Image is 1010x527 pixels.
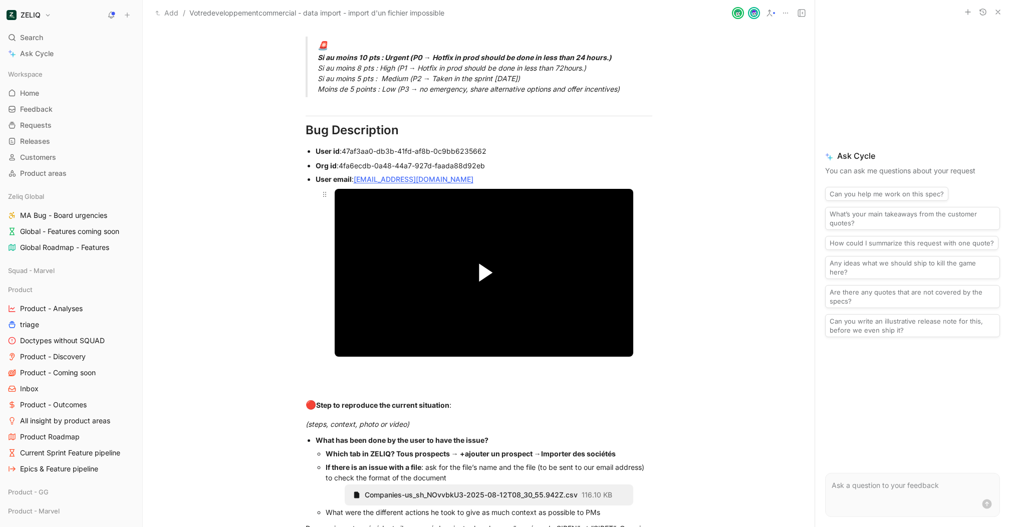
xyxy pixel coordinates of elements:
button: Play Video [461,250,506,295]
em: (steps, context, photo or video) [306,420,409,428]
span: Requests [20,120,52,130]
a: Current Sprint Feature pipeline [4,445,138,460]
div: Bug Description [306,121,652,139]
a: Product areas [4,166,138,181]
span: Product Roadmap [20,432,80,442]
button: Can you write an illustrative release note for this, before we even ship it? [825,314,1000,337]
span: Home [20,88,39,98]
div: Squad - Marvel [4,263,138,278]
span: Zeliq Global [8,191,44,201]
a: Product - Analyses [4,301,138,316]
div: : ask for the file’s name and the file (to be sent to our email address) to check the format of t... [326,462,652,483]
p: You can ask me questions about your request [825,165,1000,177]
span: Current Sprint Feature pipeline [20,448,120,458]
a: Product Roadmap [4,429,138,444]
div: : [316,160,652,171]
span: Global Roadmap - Features [20,242,109,252]
span: / [183,7,185,19]
div: ProductProduct - AnalysestriageDoctypes without SQUADProduct - DiscoveryProduct - Coming soonInbo... [4,282,138,476]
span: 116.10 KB [582,490,612,499]
span: Votredeveloppementcommercial - data import - import d'un fichier impossible [189,7,444,19]
div: Product - Marvel [4,503,138,521]
div: Zeliq GlobalMA Bug - Board urgenciesGlobal - Features coming soonGlobal Roadmap - Features [4,189,138,255]
img: ZELIQ [7,10,17,20]
strong: User id [316,147,340,155]
span: 🔴 [306,400,316,410]
a: [EMAIL_ADDRESS][DOMAIN_NAME] [354,175,473,183]
a: Releases [4,134,138,149]
button: How could I summarize this request with one quote? [825,236,998,250]
a: Ask Cycle [4,46,138,61]
strong: User email [316,175,352,183]
span: 4fa6ecdb-0a48-44a7-927d-faada88d92eb [339,161,485,170]
a: Global Roadmap - Features [4,240,138,255]
div: : [316,174,652,184]
span: Product - Marvel [8,506,60,516]
div: Workspace [4,67,138,82]
button: Any ideas what we should ship to kill the game here? [825,256,1000,279]
span: MA Bug - Board urgencies [20,210,107,220]
button: ZELIQZELIQ [4,8,54,22]
span: Product - Discovery [20,352,86,362]
div: : [306,399,652,412]
span: All insight by product areas [20,416,110,426]
div: Product - GG [4,484,138,502]
strong: Step to reproduce the current situation [316,401,449,409]
img: avatar [733,8,743,18]
a: Requests [4,118,138,133]
a: Epics & Feature pipeline [4,461,138,476]
a: triage [4,317,138,332]
div: Squad - Marvel [4,263,138,281]
span: Epics & Feature pipeline [20,464,98,474]
a: Inbox [4,381,138,396]
a: Global - Features coming soon [4,224,138,239]
div: Si au moins 8 pts : High (P1 → Hotfix in prod should be done in less than 72hours.) Si au moins 5... [318,40,664,95]
span: Product - Coming soon [20,368,96,378]
a: All insight by product areas [4,413,138,428]
div: Product - GG [4,484,138,499]
span: Product [8,285,33,295]
span: Releases [20,136,50,146]
a: Product - Outcomes [4,397,138,412]
strong: What has been done by the user to have the issue? [316,436,488,444]
span: Search [20,32,43,44]
button: What’s your main takeaways from the customer quotes? [825,207,1000,230]
strong: Si au moins 10 pts : Urgent (P0 → Hotfix in prod should be done in less than 24 hours.) [318,53,612,62]
span: Doctypes without SQUAD [20,336,105,346]
button: Are there any quotes that are not covered by the specs? [825,285,1000,308]
strong: Which tab in ZELIQ? Tous prospects → +ajouter un prospect →Importer des sociétés [326,449,616,458]
a: Doctypes without SQUAD [4,333,138,348]
a: MA Bug - Board urgencies [4,208,138,223]
div: : [316,146,652,156]
div: Zeliq Global [4,189,138,204]
span: triage [20,320,39,330]
a: Feedback [4,102,138,117]
span: 47af3aa0-db3b-41fd-af8b-0c9bb6235662 [342,147,486,155]
span: Product areas [20,168,67,178]
a: Customers [4,150,138,165]
h1: ZELIQ [21,11,41,20]
div: Video Player [335,189,633,357]
span: Product - Outcomes [20,400,87,410]
strong: If there is an issue with a file [326,463,421,471]
span: Global - Features coming soon [20,226,119,236]
span: Customers [20,152,56,162]
span: Feedback [20,104,53,114]
span: Squad - Marvel [8,266,55,276]
img: avatar [749,8,759,18]
a: Product - Coming soon [4,365,138,380]
span: 🚨 [318,41,328,51]
span: Companies-us_sh_NOvvbkU3-2025-08-12T08_30_55.942Z.csv [365,490,578,499]
button: Add [153,7,181,19]
div: What were the different actions he took to give as much context as possible to PMs [326,507,652,517]
button: Can you help me work on this spec? [825,187,948,201]
span: Workspace [8,69,43,79]
div: Product [4,282,138,297]
span: Inbox [20,384,39,394]
span: Ask Cycle [20,48,54,60]
div: Search [4,30,138,45]
a: Home [4,86,138,101]
a: Product - Discovery [4,349,138,364]
strong: Org id [316,161,337,170]
span: Product - GG [8,487,49,497]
